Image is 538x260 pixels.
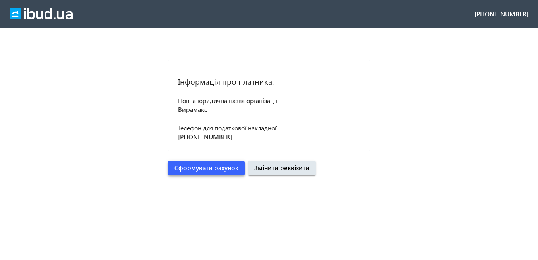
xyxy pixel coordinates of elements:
[178,105,360,114] p: Вирамакс
[174,163,238,172] span: Сформувати рахунок
[178,96,277,105] span: Повна юридична назва організації
[248,161,316,175] button: Змінити реквізити
[178,124,277,132] span: Телефон для податкової накладної
[254,163,310,172] span: Змінити реквізити
[168,161,245,175] button: Сформувати рахунок
[178,76,360,87] h2: Інформація про платника:
[178,132,360,141] p: [PHONE_NUMBER]
[474,10,528,18] div: [PHONE_NUMBER]
[10,8,73,20] img: ibud_full_logo_white.svg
